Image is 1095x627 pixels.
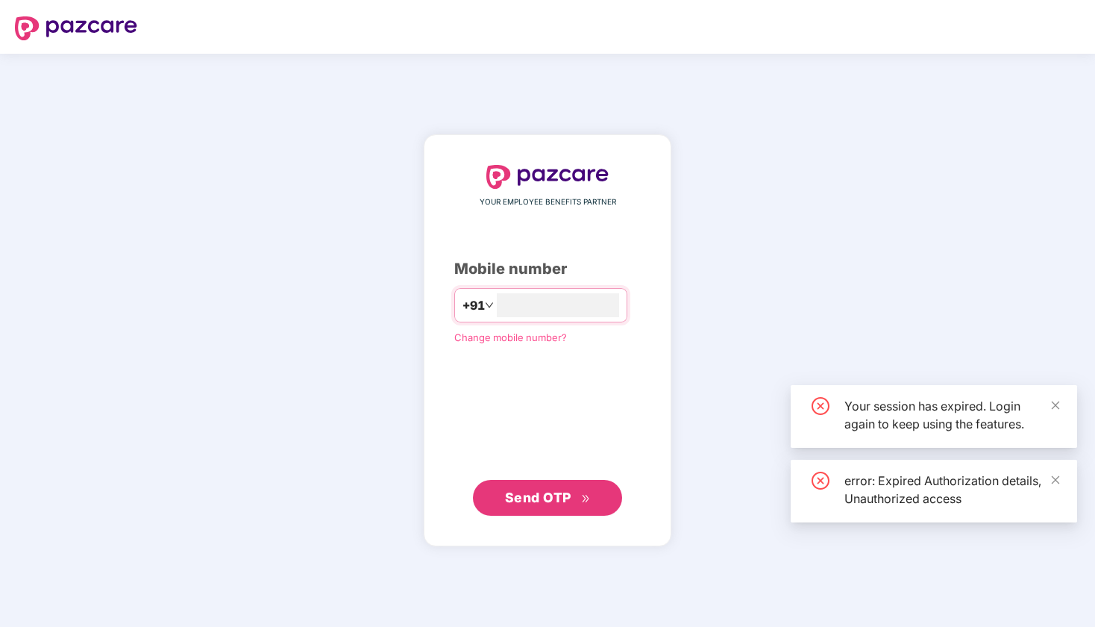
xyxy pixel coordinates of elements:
span: down [485,301,494,310]
div: error: Expired Authorization details, Unauthorized access [844,472,1059,508]
span: Send OTP [505,490,571,505]
div: Mobile number [454,258,641,281]
div: Your session has expired. Login again to keep using the features. [844,397,1059,433]
span: close [1050,475,1061,485]
span: close-circle [812,397,829,415]
span: +91 [462,296,485,315]
span: YOUR EMPLOYEE BENEFITS PARTNER [480,196,616,208]
span: close [1050,400,1061,411]
img: logo [15,16,137,40]
button: Send OTPdouble-right [473,480,622,516]
img: logo [486,165,609,189]
span: close-circle [812,472,829,490]
a: Change mobile number? [454,331,567,343]
span: double-right [581,494,591,504]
